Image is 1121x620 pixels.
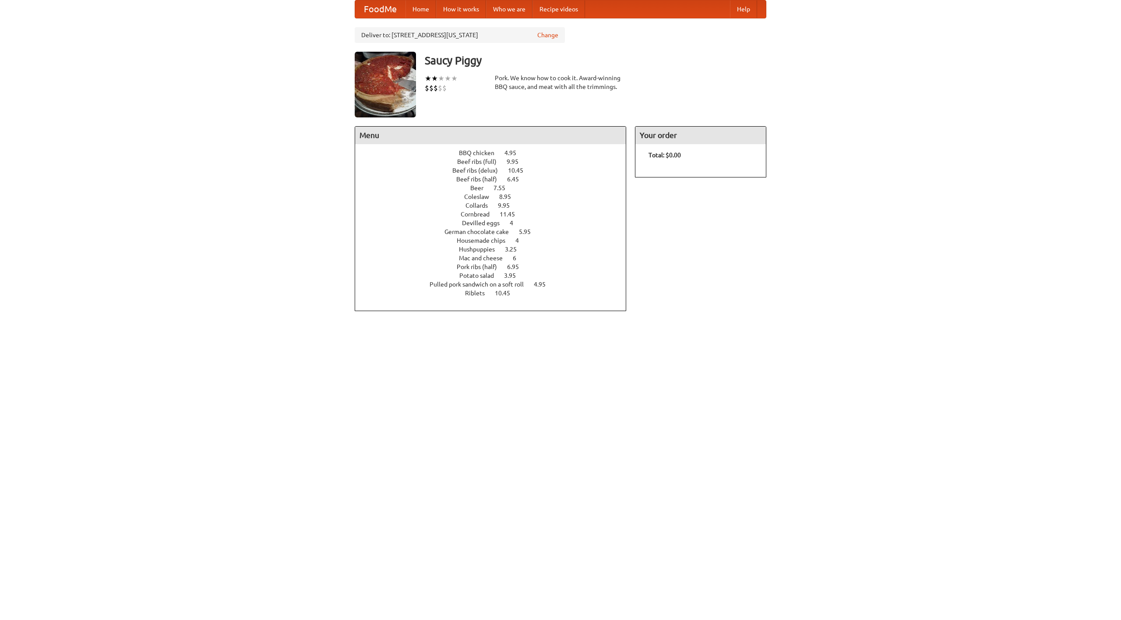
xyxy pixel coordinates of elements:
a: Beef ribs (full) 9.95 [457,158,535,165]
span: 6.95 [507,263,528,270]
a: BBQ chicken 4.95 [459,149,532,156]
span: Hushpuppies [459,246,504,253]
span: Coleslaw [464,193,498,200]
span: 3.95 [504,272,525,279]
span: 9.95 [498,202,518,209]
a: Beer 7.55 [470,184,522,191]
span: 4 [515,237,528,244]
span: Pulled pork sandwich on a soft roll [430,281,532,288]
span: 4 [510,220,522,227]
a: Beef ribs (half) 6.45 [456,176,535,183]
span: Beef ribs (delux) [452,167,507,174]
a: Collards 9.95 [465,202,526,209]
span: Pork ribs (half) [457,263,506,270]
a: Riblets 10.45 [465,290,526,297]
a: Cornbread 11.45 [461,211,531,218]
div: Deliver to: [STREET_ADDRESS][US_STATE] [355,27,565,43]
li: ★ [425,74,431,83]
a: Potato salad 3.95 [459,272,532,279]
a: Who we are [486,0,532,18]
b: Total: $0.00 [649,152,681,159]
span: Mac and cheese [459,255,511,262]
a: Coleslaw 8.95 [464,193,527,200]
span: Devilled eggs [462,220,508,227]
li: $ [434,83,438,93]
div: Pork. We know how to cook it. Award-winning BBQ sauce, and meat with all the trimmings. [495,74,626,91]
a: Hushpuppies 3.25 [459,246,533,253]
span: 10.45 [508,167,532,174]
li: ★ [451,74,458,83]
span: 7.55 [494,184,514,191]
span: Riblets [465,290,494,297]
li: $ [429,83,434,93]
span: 10.45 [495,290,519,297]
span: Beef ribs (full) [457,158,505,165]
span: 11.45 [500,211,524,218]
span: Beer [470,184,492,191]
span: 4.95 [504,149,525,156]
span: 3.25 [505,246,525,253]
h4: Your order [635,127,766,144]
a: Help [730,0,757,18]
a: Pulled pork sandwich on a soft roll 4.95 [430,281,562,288]
span: Collards [465,202,497,209]
a: FoodMe [355,0,405,18]
li: $ [442,83,447,93]
a: Recipe videos [532,0,585,18]
li: $ [438,83,442,93]
span: 4.95 [534,281,554,288]
span: German chocolate cake [444,228,518,235]
span: BBQ chicken [459,149,503,156]
span: Beef ribs (half) [456,176,506,183]
span: Housemade chips [457,237,514,244]
span: Cornbread [461,211,498,218]
span: 6 [513,255,525,262]
img: angular.jpg [355,52,416,117]
a: German chocolate cake 5.95 [444,228,547,235]
span: 5.95 [519,228,539,235]
a: How it works [436,0,486,18]
a: Beef ribs (delux) 10.45 [452,167,539,174]
li: ★ [438,74,444,83]
a: Pork ribs (half) 6.95 [457,263,535,270]
h4: Menu [355,127,626,144]
li: $ [425,83,429,93]
a: Change [537,31,558,39]
li: ★ [444,74,451,83]
a: Mac and cheese 6 [459,255,532,262]
li: ★ [431,74,438,83]
h3: Saucy Piggy [425,52,766,69]
span: Potato salad [459,272,503,279]
a: Home [405,0,436,18]
a: Devilled eggs 4 [462,220,529,227]
span: 6.45 [507,176,528,183]
span: 8.95 [499,193,520,200]
span: 9.95 [507,158,527,165]
a: Housemade chips 4 [457,237,535,244]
